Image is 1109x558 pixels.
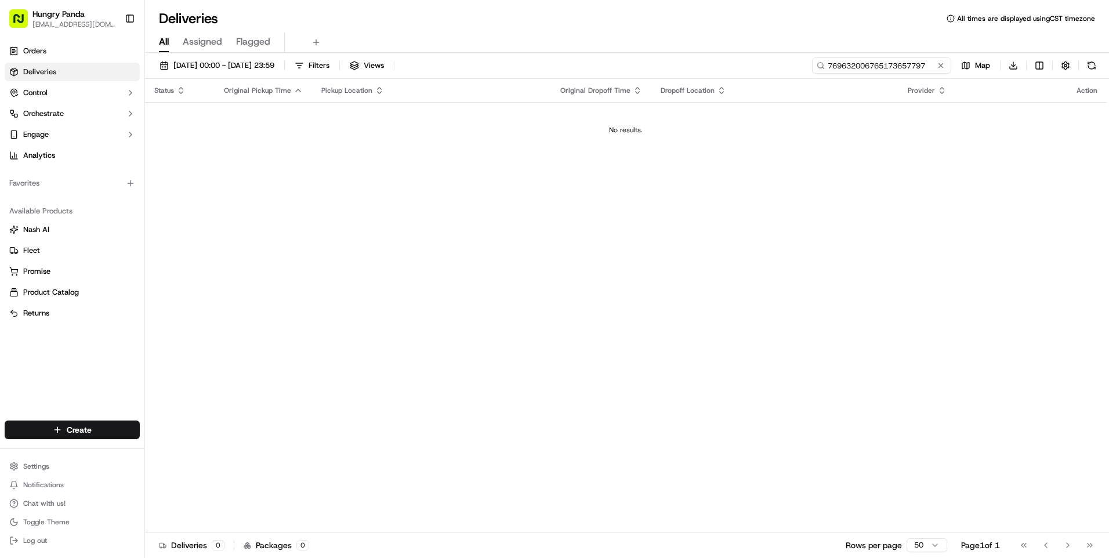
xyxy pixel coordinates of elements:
[212,540,224,550] div: 0
[5,104,140,123] button: Orchestrate
[150,125,1102,135] div: No results.
[159,539,224,551] div: Deliveries
[45,180,73,189] span: 9:54 AM
[5,220,140,239] button: Nash AI
[5,84,140,102] button: Control
[224,86,291,95] span: Original Pickup Time
[5,125,140,144] button: Engage
[159,35,169,49] span: All
[52,111,190,122] div: Start new chat
[23,517,70,527] span: Toggle Theme
[5,532,140,549] button: Log out
[236,35,270,49] span: Flagged
[12,260,21,270] div: 📗
[23,308,49,318] span: Returns
[23,499,66,508] span: Chat with us!
[23,480,64,490] span: Notifications
[975,60,990,71] span: Map
[23,212,32,221] img: 1736555255976-a54dd68f-1ca7-489b-9aae-adbdc363a1c4
[908,86,935,95] span: Provider
[32,20,115,29] button: [EMAIL_ADDRESS][DOMAIN_NAME]
[154,57,280,74] button: [DATE] 00:00 - [DATE] 23:59
[23,536,47,545] span: Log out
[98,260,107,270] div: 💻
[296,540,309,550] div: 0
[364,60,384,71] span: Views
[103,211,130,220] span: 8月27日
[812,57,951,74] input: Type to search
[23,266,50,277] span: Promise
[23,259,89,271] span: Knowledge Base
[1083,57,1100,74] button: Refresh
[23,129,49,140] span: Engage
[36,211,94,220] span: [PERSON_NAME]
[5,63,140,81] a: Deliveries
[7,255,93,276] a: 📗Knowledge Base
[30,75,209,87] input: Got a question? Start typing here...
[345,57,389,74] button: Views
[159,9,218,28] h1: Deliveries
[93,255,191,276] a: 💻API Documentation
[5,477,140,493] button: Notifications
[154,86,174,95] span: Status
[115,288,140,296] span: Pylon
[32,8,85,20] button: Hungry Panda
[23,462,49,471] span: Settings
[173,60,274,71] span: [DATE] 00:00 - [DATE] 23:59
[5,304,140,323] button: Returns
[5,458,140,474] button: Settings
[38,180,42,189] span: •
[110,259,186,271] span: API Documentation
[12,46,211,65] p: Welcome 👋
[961,539,1000,551] div: Page 1 of 1
[957,14,1095,23] span: All times are displayed using CST timezone
[661,86,715,95] span: Dropoff Location
[197,114,211,128] button: Start new chat
[5,146,140,165] a: Analytics
[12,151,78,160] div: Past conversations
[23,245,40,256] span: Fleet
[1077,86,1097,95] div: Action
[24,111,45,132] img: 8016278978528_b943e370aa5ada12b00a_72.png
[560,86,630,95] span: Original Dropoff Time
[12,111,32,132] img: 1736555255976-a54dd68f-1ca7-489b-9aae-adbdc363a1c4
[12,12,35,35] img: Nash
[5,42,140,60] a: Orders
[9,224,135,235] a: Nash AI
[309,60,329,71] span: Filters
[321,86,372,95] span: Pickup Location
[244,539,309,551] div: Packages
[289,57,335,74] button: Filters
[180,148,211,162] button: See all
[183,35,222,49] span: Assigned
[5,174,140,193] div: Favorites
[23,287,79,298] span: Product Catalog
[846,539,902,551] p: Rows per page
[5,241,140,260] button: Fleet
[5,283,140,302] button: Product Catalog
[23,88,48,98] span: Control
[96,211,100,220] span: •
[9,287,135,298] a: Product Catalog
[956,57,995,74] button: Map
[52,122,160,132] div: We're available if you need us!
[9,266,135,277] a: Promise
[5,514,140,530] button: Toggle Theme
[5,5,120,32] button: Hungry Panda[EMAIL_ADDRESS][DOMAIN_NAME]
[9,245,135,256] a: Fleet
[23,67,56,77] span: Deliveries
[5,202,140,220] div: Available Products
[12,200,30,219] img: Asif Zaman Khan
[23,108,64,119] span: Orchestrate
[23,224,49,235] span: Nash AI
[9,308,135,318] a: Returns
[67,424,92,436] span: Create
[23,46,46,56] span: Orders
[23,150,55,161] span: Analytics
[5,421,140,439] button: Create
[5,495,140,512] button: Chat with us!
[5,262,140,281] button: Promise
[82,287,140,296] a: Powered byPylon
